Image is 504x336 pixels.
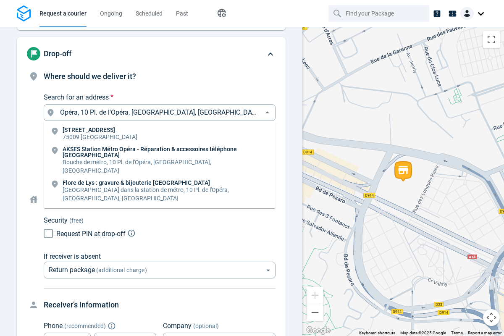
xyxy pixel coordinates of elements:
[346,5,414,21] input: Find your Package
[63,186,269,202] p: [GEOGRAPHIC_DATA] dans la station de métro, 10 Pl. de l'Opéra, [GEOGRAPHIC_DATA], [GEOGRAPHIC_DATA]
[483,31,500,48] button: Toggle fullscreen view
[307,287,323,304] button: Zoom in
[44,262,276,278] div: Return package
[44,93,109,101] span: Search for an address
[460,7,474,20] img: Client
[304,325,332,336] a: Open this area in Google Maps (opens a new window)
[63,127,137,133] p: [STREET_ADDRESS]
[39,10,87,17] span: Request a courier
[95,267,147,273] span: (additional charge)
[176,10,188,17] span: Past
[63,180,269,186] p: Flore de Lys : gravure & bijouterie [GEOGRAPHIC_DATA]
[262,108,273,118] button: Close
[56,230,126,238] span: Request PIN at drop-off
[63,158,269,175] p: Bouche de métro, 10 Pl. de l'Opéra, [GEOGRAPHIC_DATA], [GEOGRAPHIC_DATA]
[69,216,84,225] span: (free)
[109,323,114,328] button: Explain "Recommended"
[44,252,101,260] span: If receiver is absent
[307,304,323,321] button: Zoom out
[400,331,446,335] span: Map data ©2025 Google
[44,49,71,58] span: Drop-off
[468,331,501,335] a: Report a map error
[136,10,163,17] span: Scheduled
[63,133,137,141] p: 75009 [GEOGRAPHIC_DATA]
[44,72,136,81] span: Where should we deliver it?
[193,323,219,329] span: (optional)
[44,322,63,330] span: Phone
[44,299,276,311] h4: Receiver’s information
[44,215,68,226] p: Security
[63,146,269,158] p: AKSES Station Métro Opéra - Réparation & accessoires téléphone [GEOGRAPHIC_DATA]
[129,231,134,236] button: Explain PIN code request
[100,10,122,17] span: Ongoing
[483,309,500,326] button: Map camera controls
[64,323,106,329] span: ( recommended )
[17,37,286,71] div: Drop-off
[359,330,395,336] button: Keyboard shortcuts
[163,322,192,330] span: Company
[304,325,332,336] img: Google
[451,331,463,335] a: Terms
[17,5,31,22] img: Logo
